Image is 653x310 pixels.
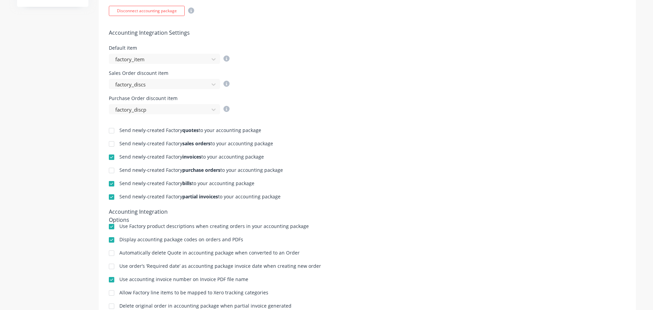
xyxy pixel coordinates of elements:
[119,128,261,133] div: Send newly-created Factory to your accounting package
[182,167,220,173] b: purchase orders
[119,224,309,229] div: Use Factory product descriptions when creating orders in your accounting package
[109,208,189,217] div: Accounting Integration Options
[119,290,268,295] div: Allow Factory line items to be mapped to Xero tracking categories
[182,140,211,147] b: sales orders
[109,6,185,16] button: Disconnect accounting package
[109,30,626,36] h5: Accounting Integration Settings
[109,71,230,76] div: Sales Order discount item
[182,153,201,160] b: invoices
[109,46,230,50] div: Default item
[119,141,273,146] div: Send newly-created Factory to your accounting package
[119,237,243,242] div: Display accounting package codes on orders and PDFs
[119,277,248,282] div: Use accounting invoice number on Invoice PDF file name
[109,96,230,101] div: Purchase Order discount item
[119,304,291,308] div: Delete original order in accounting package when partial invoice generated
[119,264,321,268] div: Use order’s ‘Required date’ as accounting package invoice date when creating new order
[119,154,264,159] div: Send newly-created Factory to your accounting package
[182,127,199,133] b: quotes
[119,250,300,255] div: Automatically delete Quote in accounting package when converted to an Order
[182,193,218,200] b: partial invoices
[119,168,283,173] div: Send newly-created Factory to your accounting package
[119,194,281,199] div: Send newly-created Factory to your accounting package
[182,180,192,186] b: bills
[119,181,254,186] div: Send newly-created Factory to your accounting package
